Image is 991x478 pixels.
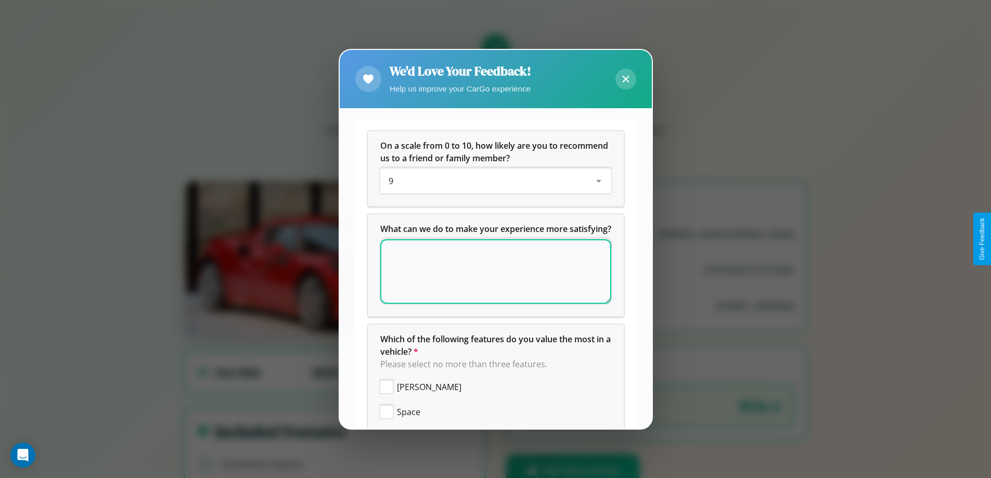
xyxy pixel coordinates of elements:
div: On a scale from 0 to 10, how likely are you to recommend us to a friend or family member? [368,131,624,206]
div: Give Feedback [979,218,986,260]
span: 9 [389,175,393,187]
span: Please select no more than three features. [380,358,547,370]
span: Space [397,406,420,418]
div: On a scale from 0 to 10, how likely are you to recommend us to a friend or family member? [380,169,611,193]
span: On a scale from 0 to 10, how likely are you to recommend us to a friend or family member? [380,140,610,164]
span: What can we do to make your experience more satisfying? [380,223,611,235]
h2: We'd Love Your Feedback! [390,62,531,80]
h5: On a scale from 0 to 10, how likely are you to recommend us to a friend or family member? [380,139,611,164]
span: [PERSON_NAME] [397,381,461,393]
div: Open Intercom Messenger [10,443,35,468]
p: Help us improve your CarGo experience [390,82,531,96]
span: Which of the following features do you value the most in a vehicle? [380,333,613,357]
